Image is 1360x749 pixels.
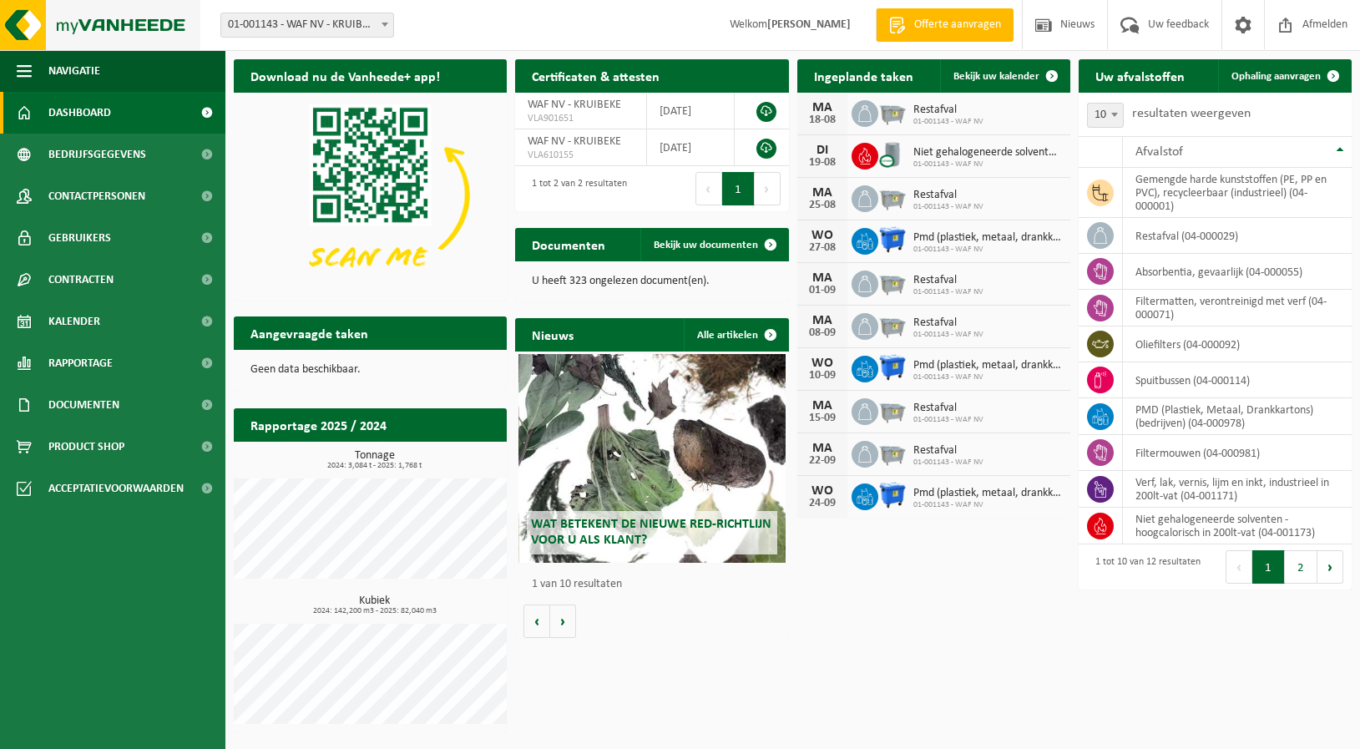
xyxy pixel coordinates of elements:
span: Bedrijfsgegevens [48,134,146,175]
div: 01-09 [806,285,839,296]
a: Alle artikelen [684,318,787,352]
h2: Ingeplande taken [797,59,930,92]
span: Pmd (plastiek, metaal, drankkartons) (bedrijven) [913,487,1062,500]
p: Geen data beschikbaar. [250,364,490,376]
h2: Uw afvalstoffen [1079,59,1201,92]
span: Wat betekent de nieuwe RED-richtlijn voor u als klant? [531,518,771,547]
div: MA [806,271,839,285]
a: Ophaling aanvragen [1218,59,1350,93]
span: 01-001143 - WAF NV [913,287,983,297]
span: Pmd (plastiek, metaal, drankkartons) (bedrijven) [913,359,1062,372]
span: 01-001143 - WAF NV [913,330,983,340]
div: 1 tot 2 van 2 resultaten [523,170,627,207]
button: Vorige [523,605,550,638]
td: restafval (04-000029) [1123,218,1352,254]
td: absorbentia, gevaarlijk (04-000055) [1123,254,1352,290]
td: niet gehalogeneerde solventen - hoogcalorisch in 200lt-vat (04-001173) [1123,508,1352,544]
div: 1 tot 10 van 12 resultaten [1087,549,1201,585]
span: Gebruikers [48,217,111,259]
span: Niet gehalogeneerde solventen - hoogcalorisch in 200lt-vat [913,146,1062,159]
span: Pmd (plastiek, metaal, drankkartons) (bedrijven) [913,231,1062,245]
button: Previous [695,172,722,205]
button: 2 [1285,550,1317,584]
div: MA [806,101,839,114]
span: Contracten [48,259,114,301]
div: 10-09 [806,370,839,382]
img: WB-2500-GAL-GY-01 [878,311,907,339]
p: U heeft 323 ongelezen document(en). [532,276,771,287]
h2: Aangevraagde taken [234,316,385,349]
td: [DATE] [647,93,735,129]
td: filtermouwen (04-000981) [1123,435,1352,471]
img: Download de VHEPlus App [234,93,507,297]
span: VLA901651 [528,112,633,125]
h2: Rapportage 2025 / 2024 [234,408,403,441]
span: 01-001143 - WAF NV [913,117,983,127]
a: Wat betekent de nieuwe RED-richtlijn voor u als klant? [518,354,786,563]
div: MA [806,186,839,200]
a: Bekijk rapportage [382,441,505,474]
span: Product Shop [48,426,124,468]
h2: Nieuws [515,318,590,351]
span: Afvalstof [1135,145,1183,159]
div: MA [806,442,839,455]
span: 01-001143 - WAF NV - KRUIBEKE [220,13,394,38]
td: gemengde harde kunststoffen (PE, PP en PVC), recycleerbaar (industrieel) (04-000001) [1123,168,1352,218]
td: oliefilters (04-000092) [1123,326,1352,362]
span: 2024: 142,200 m3 - 2025: 82,040 m3 [242,607,507,615]
span: Kalender [48,301,100,342]
img: WB-2500-GAL-GY-01 [878,396,907,424]
div: 18-08 [806,114,839,126]
span: WAF NV - KRUIBEKE [528,99,621,111]
a: Bekijk uw kalender [940,59,1069,93]
img: WB-1100-HPE-BE-01 [878,353,907,382]
span: Dashboard [48,92,111,134]
td: [DATE] [647,129,735,166]
span: Rapportage [48,342,113,384]
img: WB-1100-HPE-BE-01 [878,481,907,509]
img: WB-1100-HPE-BE-01 [878,225,907,254]
img: WB-2500-GAL-GY-01 [878,98,907,126]
td: verf, lak, vernis, lijm en inkt, industrieel in 200lt-vat (04-001171) [1123,471,1352,508]
img: WB-2500-GAL-GY-01 [878,438,907,467]
img: WB-2500-GAL-GY-01 [878,183,907,211]
span: Offerte aanvragen [910,17,1005,33]
div: 15-09 [806,412,839,424]
button: Previous [1226,550,1252,584]
span: 10 [1087,103,1124,128]
h3: Tonnage [242,450,507,470]
div: 24-09 [806,498,839,509]
span: 01-001143 - WAF NV [913,245,1062,255]
span: 2024: 3,084 t - 2025: 1,768 t [242,462,507,470]
button: 1 [1252,550,1285,584]
td: PMD (Plastiek, Metaal, Drankkartons) (bedrijven) (04-000978) [1123,398,1352,435]
button: 1 [722,172,755,205]
span: Bekijk uw kalender [953,71,1039,82]
h2: Documenten [515,228,622,261]
div: MA [806,314,839,327]
div: WO [806,357,839,370]
span: 01-001143 - WAF NV [913,500,1062,510]
div: MA [806,399,839,412]
span: Documenten [48,384,119,426]
span: 10 [1088,104,1123,127]
span: 01-001143 - WAF NV [913,458,983,468]
a: Bekijk uw documenten [640,228,787,261]
button: Volgende [550,605,576,638]
img: LP-LD-00200-CU [878,140,907,169]
span: Acceptatievoorwaarden [48,468,184,509]
button: Next [1317,550,1343,584]
div: 19-08 [806,157,839,169]
span: Restafval [913,316,983,330]
div: 08-09 [806,327,839,339]
td: filtermatten, verontreinigd met verf (04-000071) [1123,290,1352,326]
span: Bekijk uw documenten [654,240,758,251]
span: Navigatie [48,50,100,92]
h2: Certificaten & attesten [515,59,676,92]
button: Next [755,172,781,205]
div: DI [806,144,839,157]
span: 01-001143 - WAF NV [913,159,1062,170]
span: WAF NV - KRUIBEKE [528,135,621,148]
strong: [PERSON_NAME] [767,18,851,31]
span: 01-001143 - WAF NV [913,415,983,425]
